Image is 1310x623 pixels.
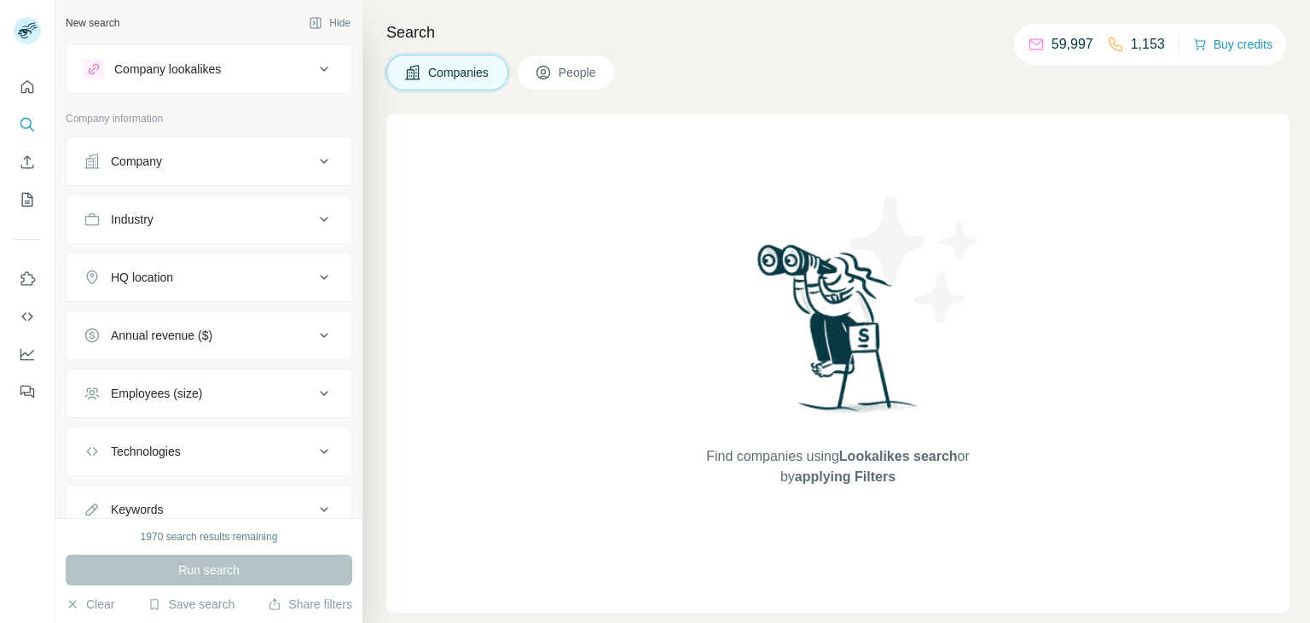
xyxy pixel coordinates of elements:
span: People [559,64,598,81]
button: Buy credits [1193,32,1272,56]
button: Company [67,141,351,182]
button: Feedback [14,376,41,407]
span: Find companies using or by [701,446,974,487]
button: Employees (size) [67,373,351,414]
div: Industry [111,211,154,228]
button: Keywords [67,489,351,530]
button: Hide [297,10,362,36]
button: HQ location [67,257,351,298]
button: Use Surfe on LinkedIn [14,264,41,294]
span: Companies [428,64,490,81]
button: Save search [148,596,235,613]
h4: Search [386,20,1290,44]
div: Technologies [111,443,181,460]
span: Lookalikes search [839,449,958,463]
div: New search [66,15,119,31]
div: HQ location [111,269,173,286]
button: Quick start [14,72,41,102]
button: Use Surfe API [14,301,41,332]
img: Surfe Illustration - Stars [838,183,992,336]
button: Enrich CSV [14,147,41,178]
div: Employees (size) [111,385,202,402]
div: Annual revenue ($) [111,327,212,344]
p: 1,153 [1131,34,1165,55]
button: Share filters [268,596,352,613]
button: Technologies [67,431,351,472]
p: Company information [66,111,352,126]
button: Company lookalikes [67,49,351,90]
button: Dashboard [14,339,41,370]
button: Clear [66,596,114,613]
span: applying Filters [795,469,896,484]
button: My lists [14,184,41,215]
div: 1970 search results remaining [141,529,278,544]
button: Search [14,109,41,140]
div: Keywords [111,501,163,518]
button: Annual revenue ($) [67,315,351,356]
p: 59,997 [1052,34,1093,55]
div: Company lookalikes [114,61,221,78]
button: Industry [67,199,351,240]
img: Surfe Illustration - Woman searching with binoculars [750,240,927,430]
div: Company [111,153,162,170]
